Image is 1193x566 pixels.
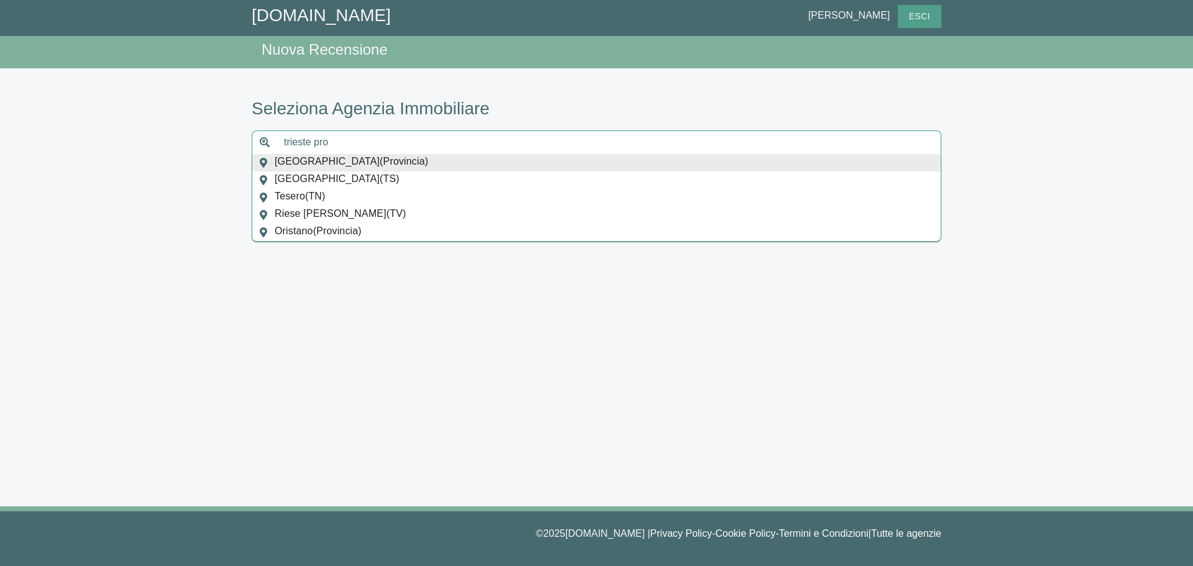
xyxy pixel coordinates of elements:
[275,154,428,171] span: [GEOGRAPHIC_DATA] ( Provincia )
[715,528,775,539] a: Cookie Policy
[275,206,406,224] span: Riese [PERSON_NAME] ( TV )
[277,130,941,154] input: Inserisci area di ricerca (Comune o Provincia)
[275,224,362,241] span: Oristano ( Provincia )
[871,528,941,539] a: Tutte le agenzie
[779,528,869,539] a: Termini e Condizioni
[262,41,941,59] h4: Nuova Recensione
[252,98,941,119] h3: Seleziona Agenzia Immobiliare
[903,9,936,24] span: Esci
[252,526,941,541] p: © 2025 [DOMAIN_NAME] | - - |
[898,5,941,28] button: Esci
[808,10,895,21] span: [PERSON_NAME]
[275,171,400,189] span: [GEOGRAPHIC_DATA] ( TS )
[275,189,326,206] span: Tesero ( TN )
[252,6,391,25] a: [DOMAIN_NAME]
[650,528,712,539] a: Privacy Policy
